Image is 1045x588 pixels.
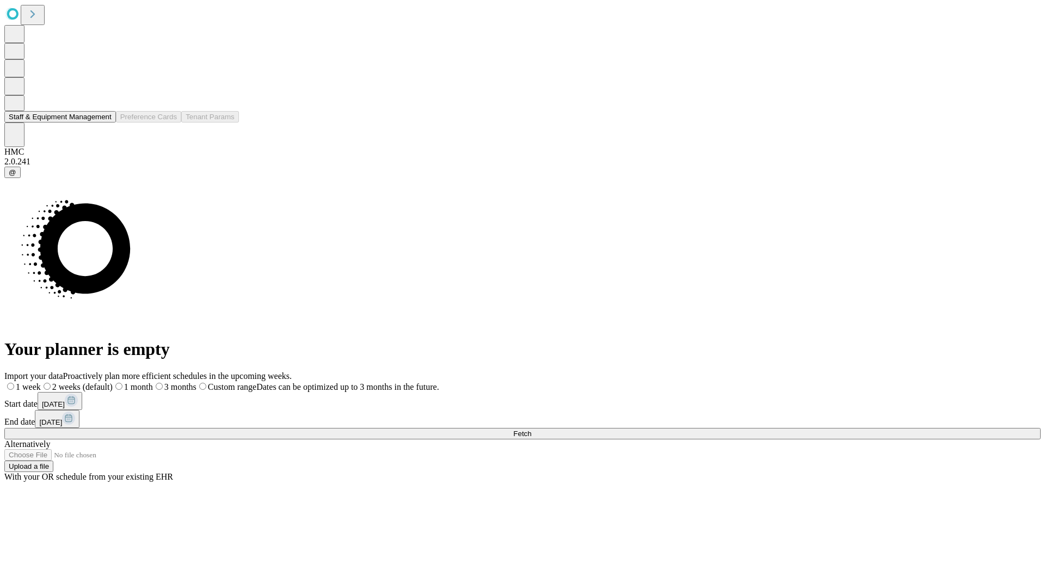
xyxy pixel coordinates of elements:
span: [DATE] [39,418,62,426]
span: 3 months [164,382,196,391]
span: [DATE] [42,400,65,408]
input: 2 weeks (default) [44,383,51,390]
button: @ [4,167,21,178]
h1: Your planner is empty [4,339,1041,359]
input: 3 months [156,383,163,390]
button: Upload a file [4,461,53,472]
span: Import your data [4,371,63,381]
span: 2 weeks (default) [52,382,113,391]
span: 1 month [124,382,153,391]
span: Dates can be optimized up to 3 months in the future. [256,382,439,391]
button: Tenant Params [181,111,239,122]
button: Staff & Equipment Management [4,111,116,122]
div: End date [4,410,1041,428]
div: Start date [4,392,1041,410]
button: [DATE] [35,410,79,428]
input: 1 month [115,383,122,390]
span: @ [9,168,16,176]
input: 1 week [7,383,14,390]
button: Preference Cards [116,111,181,122]
span: Proactively plan more efficient schedules in the upcoming weeks. [63,371,292,381]
span: Custom range [208,382,256,391]
button: [DATE] [38,392,82,410]
span: 1 week [16,382,41,391]
span: Alternatively [4,439,50,449]
span: Fetch [513,430,531,438]
div: HMC [4,147,1041,157]
input: Custom rangeDates can be optimized up to 3 months in the future. [199,383,206,390]
span: With your OR schedule from your existing EHR [4,472,173,481]
div: 2.0.241 [4,157,1041,167]
button: Fetch [4,428,1041,439]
